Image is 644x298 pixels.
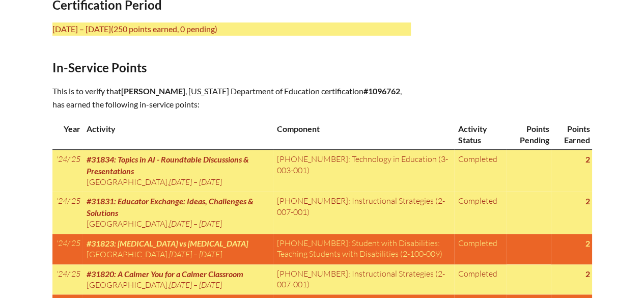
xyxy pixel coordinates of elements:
[87,280,167,290] span: [GEOGRAPHIC_DATA]
[169,177,222,187] span: [DATE] – [DATE]
[52,85,411,111] p: This is to verify that , [US_STATE] Department of Education certification , has earned the follow...
[87,196,254,217] span: #31831: Educator Exchange: Ideas, Challenges & Solutions
[454,150,507,192] td: Completed
[52,119,82,149] th: Year
[87,177,167,187] span: [GEOGRAPHIC_DATA]
[111,24,217,34] span: (250 points earned, 0 pending)
[273,264,454,295] td: [PHONE_NUMBER]: Instructional Strategies (2-007-001)
[169,219,222,229] span: [DATE] – [DATE]
[585,269,590,279] strong: 2
[52,234,82,264] td: '24/'25
[273,234,454,264] td: [PHONE_NUMBER]: Student with Disabilities: Teaching Students with Disabilities (2-100-009)
[585,196,590,206] strong: 2
[82,192,273,233] td: ,
[87,249,167,259] span: [GEOGRAPHIC_DATA]
[273,119,454,149] th: Component
[273,192,454,233] td: [PHONE_NUMBER]: Instructional Strategies (2-007-001)
[52,60,411,75] h2: In-Service Points
[169,280,222,290] span: [DATE] – [DATE]
[52,150,82,192] td: '24/'25
[52,192,82,233] td: '24/'25
[52,264,82,295] td: '24/'25
[121,86,185,96] span: [PERSON_NAME]
[82,150,273,192] td: ,
[87,269,243,279] span: #31820: A Calmer You for a Calmer Classroom
[585,154,590,164] strong: 2
[454,119,507,149] th: Activity Status
[87,238,248,248] span: #31823: [MEDICAL_DATA] vs [MEDICAL_DATA]
[273,150,454,192] td: [PHONE_NUMBER]: Technology in Education (3-003-001)
[585,238,590,248] strong: 2
[169,249,222,259] span: [DATE] – [DATE]
[82,264,273,295] td: ,
[82,234,273,264] td: ,
[551,119,592,149] th: Points Earned
[454,234,507,264] td: Completed
[82,119,273,149] th: Activity
[454,264,507,295] td: Completed
[87,219,167,229] span: [GEOGRAPHIC_DATA]
[363,86,400,96] b: #1096762
[507,119,551,149] th: Points Pending
[52,22,411,36] p: [DATE] – [DATE]
[454,192,507,233] td: Completed
[87,154,249,175] span: #31834: Topics in AI - Roundtable Discussions & Presentations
